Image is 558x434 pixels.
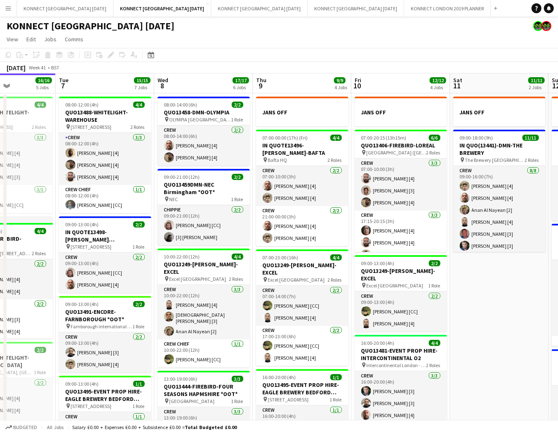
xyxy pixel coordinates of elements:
[453,109,546,116] h3: JANS OFF
[256,286,348,326] app-card-role: Crew2/207:00-14:00 (7h)[PERSON_NAME] [CC][PERSON_NAME] [4]
[529,84,544,90] div: 2 Jobs
[334,77,346,83] span: 9/9
[158,169,250,245] app-job-card: 09:00-21:00 (12h)2/2QUO13459DMN-NEC Birmingham *OOT* NEC1 RoleCHIPPIE2/209:00-21:00 (12h)[PERSON_...
[460,135,493,141] span: 09:00-18:00 (9h)
[32,250,46,256] span: 2 Roles
[256,166,348,206] app-card-role: Crew2/207:00-10:00 (3h)[PERSON_NAME] [4][PERSON_NAME] [4]
[59,185,151,213] app-card-role: Crew Chief1/108:00-12:00 (4h)[PERSON_NAME] [CC]
[355,292,447,332] app-card-role: Crew2/209:00-13:00 (4h)[PERSON_NAME] [CC][PERSON_NAME] [4]
[256,130,348,246] app-job-card: 07:00-00:00 (17h) (Fri)4/4IN QUOTE13496-[PERSON_NAME]-BAFTA Bafta HQ2 RolesCrew2/207:00-10:00 (3h...
[453,166,546,278] app-card-role: Crew8/809:00-16:00 (7h)[PERSON_NAME] [4][PERSON_NAME] [4]Anan Al Nayean [2][PERSON_NAME] [4][PERS...
[256,142,348,157] h3: IN QUOTE13496-[PERSON_NAME]-BAFTA
[61,34,87,45] a: Comms
[525,157,539,163] span: 2 Roles
[256,109,348,116] h3: JANS OFF
[66,221,99,228] span: 09:00-13:00 (4h)
[330,396,342,403] span: 1 Role
[131,124,145,130] span: 2 Roles
[133,244,145,250] span: 1 Role
[7,36,18,43] span: View
[232,376,243,382] span: 3/3
[367,362,426,368] span: Intercontinental London - [GEOGRAPHIC_DATA], [STREET_ADDRESS]
[51,64,59,71] div: BST
[355,371,447,423] app-card-role: Crew3/316:00-20:00 (4h)[PERSON_NAME] [3][PERSON_NAME] [3][PERSON_NAME] [4]
[355,109,447,116] h3: JANS OFF
[34,369,46,375] span: 1 Role
[17,0,113,17] button: KONNECT [GEOGRAPHIC_DATA] [DATE]
[113,0,211,17] button: KONNECT [GEOGRAPHIC_DATA] [DATE]
[533,21,543,31] app-user-avatar: Konnect 24hr EMERGENCY NR*
[71,403,112,409] span: [STREET_ADDRESS]
[71,244,112,250] span: [STREET_ADDRESS]
[255,81,266,90] span: 9
[59,296,151,372] app-job-card: 09:00-13:00 (4h)2/2QUO13491-ENCORE-FARNBOROUGH *OOT* Farnborough international conference centre1...
[355,130,447,252] div: 07:00-20:15 (13h15m)6/6QUO13406-FIREBIRD-LOREAL [GEOGRAPHIC_DATA] ([GEOGRAPHIC_DATA], [STREET_ADD...
[256,97,348,126] app-job-card: JANS OFF
[233,84,249,90] div: 6 Jobs
[133,102,145,108] span: 4/4
[59,308,151,323] h3: QUO13491-ENCORE-FARNBOROUGH *OOT*
[71,124,112,130] span: [STREET_ADDRESS]
[23,34,39,45] a: Edit
[404,0,491,17] button: KONNECT LONDON 2019 PLANNER
[268,396,309,403] span: [STREET_ADDRESS]
[59,76,68,84] span: Tue
[361,260,395,266] span: 09:00-13:00 (4h)
[59,332,151,372] app-card-role: Crew2/209:00-13:00 (4h)[PERSON_NAME] [3][PERSON_NAME] [4]
[133,403,145,409] span: 1 Role
[164,254,200,260] span: 10:00-22:00 (12h)
[453,130,546,252] div: 09:00-18:00 (9h)11/11IN QUO(13441)-DMN-THE BREWERY The Brewery [GEOGRAPHIC_DATA], [STREET_ADDRESS...
[268,157,287,163] span: Bafta HQ
[256,249,348,366] app-job-card: 07:00-23:00 (16h)4/4QUO13249-[PERSON_NAME]-EXCEL Excel [GEOGRAPHIC_DATA]2 RolesCrew2/207:00-14:00...
[185,424,237,430] span: Total Budgeted £0.00
[4,423,38,432] button: Budgeted
[429,135,440,141] span: 6/6
[164,376,198,382] span: 13:00-19:00 (6h)
[59,228,151,243] h3: IN QUOTE13498-[PERSON_NAME][GEOGRAPHIC_DATA]-[GEOGRAPHIC_DATA]
[256,369,348,434] app-job-card: 16:00-20:00 (4h)1/1QUO13495-EVENT PROP HIRE-EAGLE BREWERY BEDFORD *OOT* [STREET_ADDRESS]1 RoleCre...
[256,206,348,246] app-card-role: Crew2/221:00-00:00 (3h)[PERSON_NAME] [4][PERSON_NAME] [4]
[256,381,348,396] h3: QUO13495-EVENT PROP HIRE-EAGLE BREWERY BEDFORD *OOT*
[453,142,546,157] h3: IN QUO(13441)-DMN-THE BREWERY
[429,340,440,346] span: 4/4
[66,381,99,387] span: 09:00-13:00 (4h)
[528,77,545,83] span: 11/11
[355,76,361,84] span: Fri
[45,424,65,430] span: All jobs
[542,21,551,31] app-user-avatar: Konnect 24hr EMERGENCY NR*
[65,36,83,43] span: Comms
[158,126,250,166] app-card-role: Crew2/208:00-14:00 (6h)[PERSON_NAME] [4][PERSON_NAME] [4]
[158,249,250,368] app-job-card: 10:00-22:00 (12h)4/4QUO13249-[PERSON_NAME]-EXCEL Excel [GEOGRAPHIC_DATA]2 RolesCrew3/310:00-22:00...
[156,81,168,90] span: 8
[27,64,48,71] span: Week 41
[158,339,250,368] app-card-role: Crew Chief1/110:00-22:00 (12h)[PERSON_NAME] [CC]
[361,340,395,346] span: 16:00-20:00 (4h)
[158,181,250,196] h3: QUO13459DMN-NEC Birmingham *OOT*
[59,97,151,213] div: 08:00-12:00 (4h)4/4QUO13488-WHITELIGHT-WAREHOUSE [STREET_ADDRESS]2 RolesCrew3/308:00-12:00 (4h)[P...
[355,97,447,126] app-job-card: JANS OFF
[355,142,447,149] h3: QUO13406-FIREBIRD-LOREAL
[453,97,546,126] app-job-card: JANS OFF
[158,285,250,339] app-card-role: Crew3/310:00-22:00 (12h)[PERSON_NAME] [4][DEMOGRAPHIC_DATA][PERSON_NAME] [3]Anan Al Nayean [2]
[231,196,243,202] span: 1 Role
[66,102,99,108] span: 08:00-12:00 (4h)
[7,64,26,72] div: [DATE]
[231,116,243,123] span: 1 Role
[367,282,424,289] span: Excel [GEOGRAPHIC_DATA]
[263,374,296,380] span: 16:00-20:00 (4h)
[164,102,198,108] span: 08:00-14:00 (6h)
[268,277,325,283] span: Excel [GEOGRAPHIC_DATA]
[232,174,243,180] span: 2/2
[170,196,178,202] span: NEC
[263,135,308,141] span: 07:00-00:00 (17h) (Fri)
[158,383,250,398] h3: QUO13444-FIREBIRD-FOUR SEASONS HAPMSHIRE *OOT*
[26,36,36,43] span: Edit
[133,323,145,330] span: 1 Role
[170,116,231,123] span: OLYMPIA [GEOGRAPHIC_DATA]
[72,424,237,430] div: Salary £0.00 + Expenses £0.00 + Subsistence £0.00 =
[367,149,426,156] span: [GEOGRAPHIC_DATA] ([GEOGRAPHIC_DATA], [STREET_ADDRESS])
[158,205,250,245] app-card-role: CHIPPIE2/209:00-21:00 (12h)[PERSON_NAME] [CC][3] [PERSON_NAME]
[430,77,446,83] span: 12/12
